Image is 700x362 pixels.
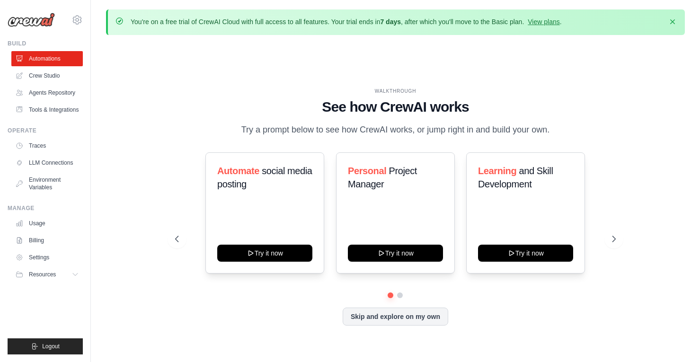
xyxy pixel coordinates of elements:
[42,343,60,350] span: Logout
[348,166,417,189] span: Project Manager
[653,317,700,362] iframe: Chat Widget
[217,245,312,262] button: Try it now
[11,172,83,195] a: Environment Variables
[8,127,83,134] div: Operate
[11,138,83,153] a: Traces
[217,166,312,189] span: social media posting
[8,338,83,354] button: Logout
[175,88,615,95] div: WALKTHROUGH
[11,68,83,83] a: Crew Studio
[8,204,83,212] div: Manage
[380,18,401,26] strong: 7 days
[11,102,83,117] a: Tools & Integrations
[8,40,83,47] div: Build
[11,233,83,248] a: Billing
[528,18,559,26] a: View plans
[348,166,386,176] span: Personal
[29,271,56,278] span: Resources
[478,166,553,189] span: and Skill Development
[217,166,259,176] span: Automate
[8,13,55,27] img: Logo
[11,250,83,265] a: Settings
[236,123,554,137] p: Try a prompt below to see how CrewAI works, or jump right in and build your own.
[348,245,443,262] button: Try it now
[478,166,516,176] span: Learning
[175,98,615,115] h1: See how CrewAI works
[11,51,83,66] a: Automations
[11,267,83,282] button: Resources
[11,85,83,100] a: Agents Repository
[11,216,83,231] a: Usage
[131,17,562,26] p: You're on a free trial of CrewAI Cloud with full access to all features. Your trial ends in , aft...
[343,308,448,326] button: Skip and explore on my own
[11,155,83,170] a: LLM Connections
[478,245,573,262] button: Try it now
